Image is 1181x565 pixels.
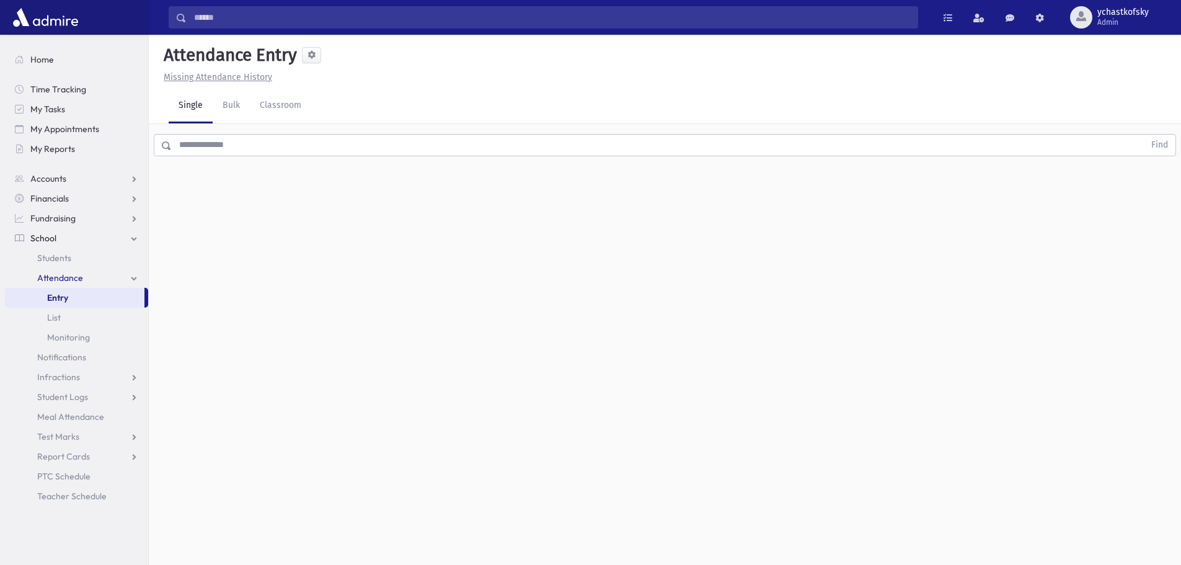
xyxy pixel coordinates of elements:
[5,288,144,308] a: Entry
[5,347,148,367] a: Notifications
[5,189,148,208] a: Financials
[10,5,81,30] img: AdmirePro
[37,391,88,403] span: Student Logs
[5,447,148,466] a: Report Cards
[30,173,66,184] span: Accounts
[5,208,148,228] a: Fundraising
[5,169,148,189] a: Accounts
[30,104,65,115] span: My Tasks
[5,99,148,119] a: My Tasks
[187,6,918,29] input: Search
[5,308,148,327] a: List
[37,491,107,502] span: Teacher Schedule
[30,193,69,204] span: Financials
[159,72,272,82] a: Missing Attendance History
[5,466,148,486] a: PTC Schedule
[5,486,148,506] a: Teacher Schedule
[5,268,148,288] a: Attendance
[213,89,250,123] a: Bulk
[30,143,75,154] span: My Reports
[5,367,148,387] a: Infractions
[5,228,148,248] a: School
[250,89,311,123] a: Classroom
[5,248,148,268] a: Students
[159,45,297,66] h5: Attendance Entry
[5,327,148,347] a: Monitoring
[5,427,148,447] a: Test Marks
[30,84,86,95] span: Time Tracking
[37,431,79,442] span: Test Marks
[37,411,104,422] span: Meal Attendance
[5,119,148,139] a: My Appointments
[47,332,90,343] span: Monitoring
[37,471,91,482] span: PTC Schedule
[47,292,68,303] span: Entry
[169,89,213,123] a: Single
[30,233,56,244] span: School
[37,352,86,363] span: Notifications
[1144,135,1175,156] button: Find
[37,451,90,462] span: Report Cards
[37,272,83,283] span: Attendance
[1097,7,1149,17] span: ychastkofsky
[30,123,99,135] span: My Appointments
[30,213,76,224] span: Fundraising
[30,54,54,65] span: Home
[47,312,61,323] span: List
[5,50,148,69] a: Home
[5,407,148,427] a: Meal Attendance
[37,371,80,383] span: Infractions
[37,252,71,264] span: Students
[5,139,148,159] a: My Reports
[5,79,148,99] a: Time Tracking
[1097,17,1149,27] span: Admin
[5,387,148,407] a: Student Logs
[164,72,272,82] u: Missing Attendance History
